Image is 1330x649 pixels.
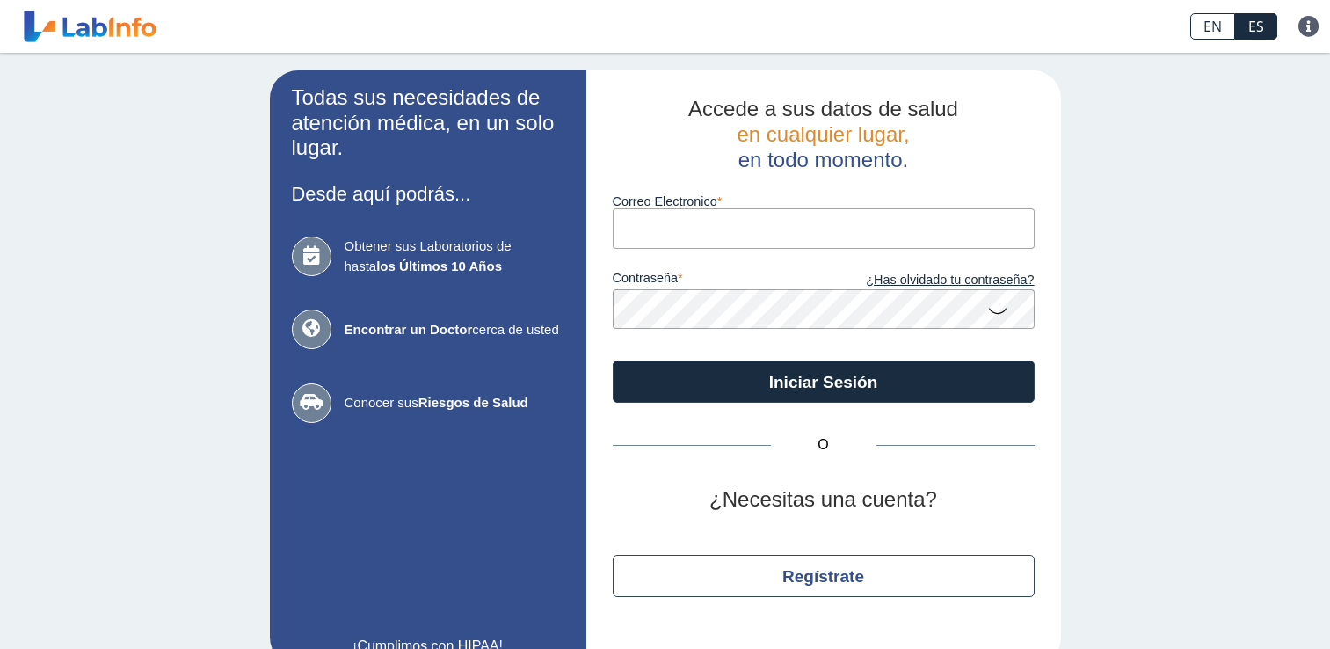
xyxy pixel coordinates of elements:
h2: Todas sus necesidades de atención médica, en un solo lugar. [292,85,564,161]
button: Regístrate [613,555,1035,597]
button: Iniciar Sesión [613,361,1035,403]
label: contraseña [613,271,824,290]
span: Accede a sus datos de salud [688,97,958,120]
span: en todo momento. [738,148,908,171]
span: en cualquier lugar, [737,122,909,146]
label: Correo Electronico [613,194,1035,208]
b: Encontrar un Doctor [345,322,473,337]
span: cerca de usted [345,320,564,340]
h3: Desde aquí podrás... [292,183,564,205]
span: Obtener sus Laboratorios de hasta [345,237,564,276]
h2: ¿Necesitas una cuenta? [613,487,1035,513]
a: ¿Has olvidado tu contraseña? [824,271,1035,290]
span: Conocer sus [345,393,564,413]
a: EN [1190,13,1235,40]
b: los Últimos 10 Años [376,259,502,273]
b: Riesgos de Salud [418,395,528,410]
span: O [771,434,876,456]
a: ES [1235,13,1277,40]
